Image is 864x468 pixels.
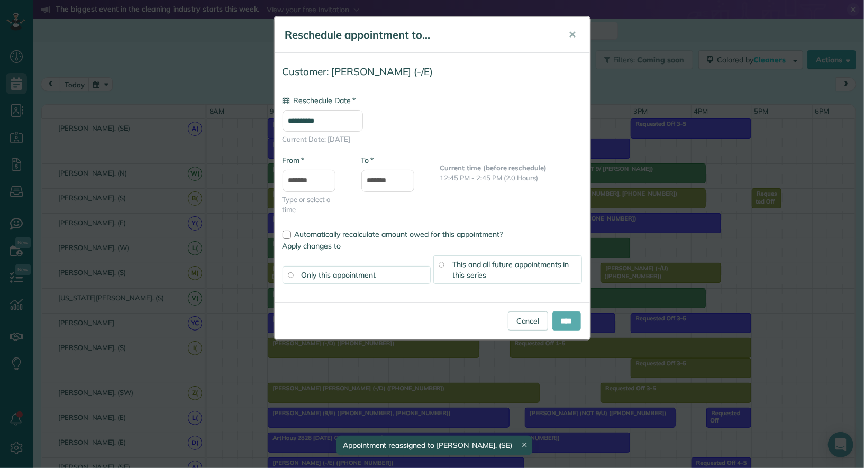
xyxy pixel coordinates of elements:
a: Cancel [508,311,548,331]
span: Current Date: [DATE] [283,134,582,144]
span: Only this appointment [302,270,376,280]
h4: Customer: [PERSON_NAME] (-/E) [283,66,582,77]
p: 12:45 PM - 2:45 PM (2.0 Hours) [440,173,582,183]
label: Apply changes to [283,241,582,251]
label: Reschedule Date [283,95,356,106]
input: Only this appointment [288,272,293,278]
h5: Reschedule appointment to... [285,27,554,42]
span: Automatically recalculate amount owed for this appointment? [295,230,503,239]
label: From [283,155,304,166]
span: ✕ [569,29,577,41]
div: Appointment reassigned to [PERSON_NAME]. (SE) [336,436,532,455]
span: Type or select a time [283,195,345,215]
span: This and all future appointments in this series [452,260,569,280]
b: Current time (before reschedule) [440,163,547,172]
label: To [361,155,374,166]
input: This and all future appointments in this series [439,262,444,267]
